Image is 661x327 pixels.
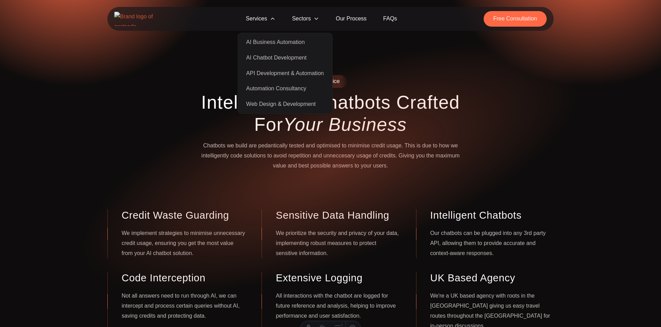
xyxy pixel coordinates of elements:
[122,209,245,221] h3: Credit Waste Guarding
[283,114,407,134] strong: Your Business
[239,97,331,112] a: Web Design & Development
[239,81,331,97] a: Automation Consultancy
[327,11,375,27] a: Our Process
[238,11,284,27] span: Services
[239,50,331,66] a: AI Chatbot Development
[276,228,399,258] p: We prioritize the security and privacy of your data, implementing robust measures to protect sens...
[430,209,554,221] h3: Intelligent Chatbots
[122,228,245,258] p: We implement strategies to minimise unnecessary credit usage, ensuring you get the most value fro...
[276,209,399,221] h3: Sensitive Data Handling
[430,228,554,258] p: Our chatbots can be plugged into any 3rd party API, allowing them to provide accurate and context...
[197,141,464,171] p: Chatbots we build are pedantically tested and optimised to minimise credit usage. This is due to ...
[122,291,245,321] p: Not all answers need to run through AI, we can intercept and process certain queries without AI, ...
[375,11,405,27] a: FAQs
[114,12,159,26] img: Brand logo of zestcode automation
[484,11,547,27] a: Free Consultation
[284,11,327,27] span: Sectors
[276,272,399,284] h3: Extensive Logging
[430,272,554,284] h3: UK Based Agency
[197,91,464,136] h1: Intelligent AI Chatbots Crafted For
[239,65,331,81] a: API Development & Automation
[122,272,245,284] h3: Code Interception
[276,291,399,321] p: All interactions with the chatbot are logged for future reference and analysis, helping to improv...
[239,35,331,50] a: AI Business Automation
